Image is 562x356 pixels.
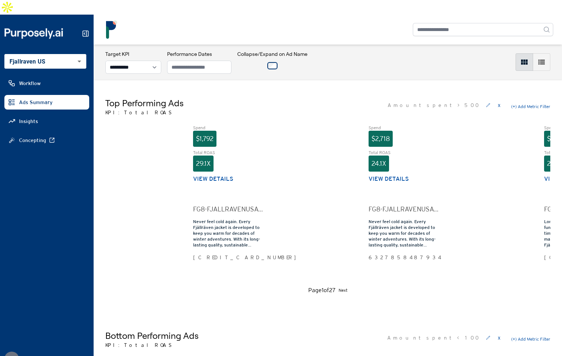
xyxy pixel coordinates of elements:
button: (+) Add Metric Filter [511,104,550,110]
button: View details [369,175,409,183]
div: Spend [193,125,263,131]
div: 24.1X [369,156,389,172]
p: KPI: Total ROAS [105,341,199,349]
p: KPI: Total ROAS [105,109,184,116]
h3: Performance Dates [167,50,231,58]
a: Workflow [4,76,89,91]
h5: Top Performing Ads [105,97,184,109]
div: 6327858487934 [369,254,439,261]
span: Amount spent > 500 [388,102,480,109]
a: Ads Summary [4,95,89,110]
div: Total ROAS [193,150,263,156]
h3: Target KPI [105,50,161,58]
div: 29.1X [193,156,214,172]
button: x [496,99,502,111]
h5: Bottom Performing Ads [105,330,199,341]
img: logo [102,20,121,39]
span: Concepting [19,137,46,144]
button: x [496,332,502,344]
button: Next [339,286,347,295]
div: [CREDIT_CARD_NUMBER] [193,254,263,261]
button: View details [193,175,233,183]
div: Spend [369,125,439,131]
div: $1,792 [193,131,216,147]
div: Fjallraven US [4,54,86,69]
div: FG8-FJALLRAVENUSA-FACEBOOK-SOCIAL-OUTDOOR-PARKAS-ROCK-COLLECTION_li=102437 [369,204,439,214]
div: FG8-FJALLRAVENUSA-FACEBOOK-SOCIAL-OUTDOOR-PARKAS-CLOUDS-COLLECTION_li=102437 [193,204,263,214]
div: Total ROAS [369,150,439,156]
a: Concepting [4,133,89,148]
span: Insights [19,118,38,125]
button: (+) Add Metric Filter [511,336,550,342]
div: Never feel cold again. Every Fjällräven jacket is developed to keep you warm for decades of winte... [369,219,439,248]
div: Page 1 of 27 [308,286,336,295]
div: Never feel cold again. Every Fjällräven jacket is developed to keep you warm for decades of winte... [193,219,263,248]
div: $2,718 [369,131,393,147]
span: Workflow [19,80,41,87]
span: Amount spent < 100 [387,334,480,341]
span: Ads Summary [19,99,53,106]
h3: Collapse/Expand on Ad Name [237,50,308,58]
a: Insights [4,114,89,129]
